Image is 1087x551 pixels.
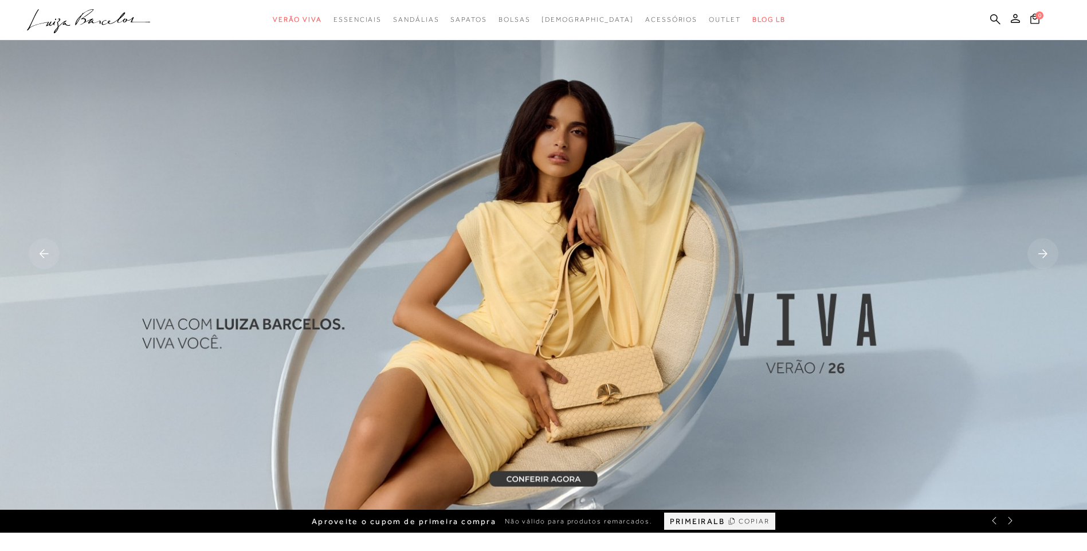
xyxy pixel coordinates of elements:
[450,15,486,23] span: Sapatos
[709,9,741,30] a: categoryNavScreenReaderText
[450,9,486,30] a: categoryNavScreenReaderText
[393,15,439,23] span: Sandálias
[739,516,770,527] span: COPIAR
[333,15,382,23] span: Essenciais
[333,9,382,30] a: categoryNavScreenReaderText
[393,9,439,30] a: categoryNavScreenReaderText
[499,15,531,23] span: Bolsas
[645,9,697,30] a: categoryNavScreenReaderText
[499,9,531,30] a: categoryNavScreenReaderText
[505,517,653,526] span: Não válido para produtos remarcados.
[541,15,634,23] span: [DEMOGRAPHIC_DATA]
[541,9,634,30] a: noSubCategoriesText
[1035,11,1043,19] span: 0
[752,9,786,30] a: BLOG LB
[752,15,786,23] span: BLOG LB
[312,517,496,526] span: Aproveite o cupom de primeira compra
[273,15,322,23] span: Verão Viva
[645,15,697,23] span: Acessórios
[1027,13,1043,28] button: 0
[709,15,741,23] span: Outlet
[273,9,322,30] a: categoryNavScreenReaderText
[670,517,725,526] span: PRIMEIRALB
